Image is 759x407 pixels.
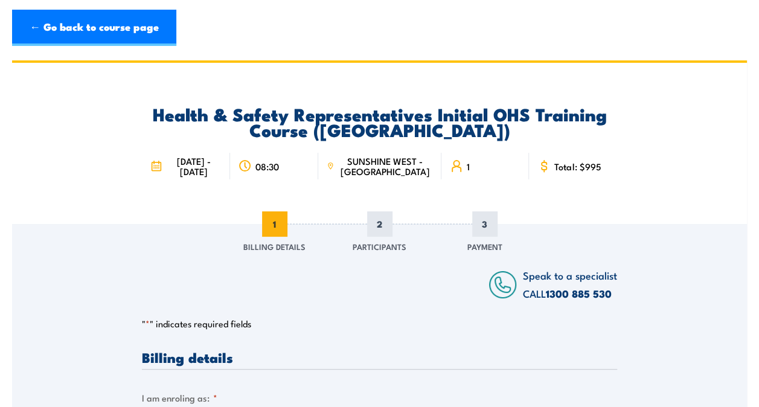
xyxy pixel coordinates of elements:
[262,211,287,237] span: 1
[523,268,617,301] span: Speak to a specialist CALL
[467,161,470,171] span: 1
[467,240,502,252] span: Payment
[165,156,222,176] span: [DATE] - [DATE]
[367,211,392,237] span: 2
[142,391,217,405] legend: I am enroling as:
[546,286,612,301] a: 1300 885 530
[255,161,279,171] span: 08:30
[338,156,432,176] span: SUNSHINE WEST - [GEOGRAPHIC_DATA]
[12,10,176,46] a: ← Go back to course page
[554,161,601,171] span: Total: $995
[142,318,617,330] p: " " indicates required fields
[142,106,617,137] h2: Health & Safety Representatives Initial OHS Training Course ([GEOGRAPHIC_DATA])
[353,240,406,252] span: Participants
[142,350,617,364] h3: Billing details
[243,240,306,252] span: Billing Details
[472,211,498,237] span: 3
